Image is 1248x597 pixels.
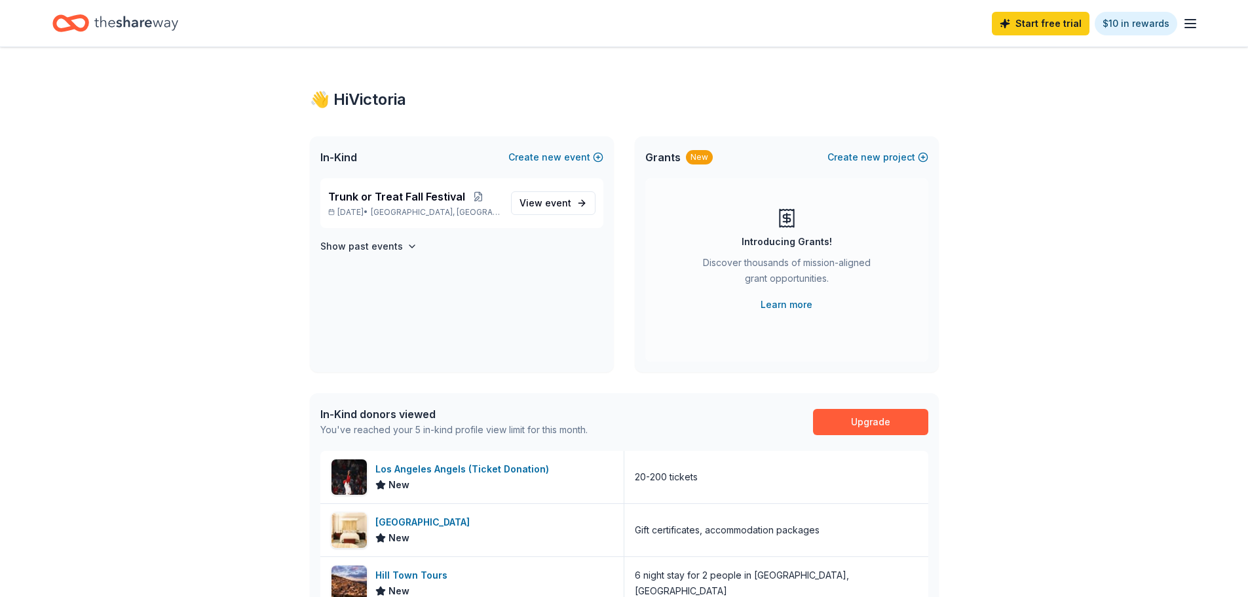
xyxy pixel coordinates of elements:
[328,207,501,218] p: [DATE] •
[388,477,409,493] span: New
[508,149,603,165] button: Createnewevent
[371,207,500,218] span: [GEOGRAPHIC_DATA], [GEOGRAPHIC_DATA]
[320,149,357,165] span: In-Kind
[861,149,880,165] span: new
[827,149,928,165] button: Createnewproject
[992,12,1089,35] a: Start free trial
[813,409,928,435] a: Upgrade
[686,150,713,164] div: New
[375,461,554,477] div: Los Angeles Angels (Ticket Donation)
[310,89,939,110] div: 👋 Hi Victoria
[635,469,698,485] div: 20-200 tickets
[331,459,367,495] img: Image for Los Angeles Angels (Ticket Donation)
[331,512,367,548] img: Image for Napa River Inn
[52,8,178,39] a: Home
[761,297,812,313] a: Learn more
[320,239,417,254] button: Show past events
[328,189,465,204] span: Trunk or Treat Fall Festival
[635,522,820,538] div: Gift certificates, accommodation packages
[320,406,588,422] div: In-Kind donors viewed
[320,422,588,438] div: You've reached your 5 in-kind profile view limit for this month.
[375,514,475,530] div: [GEOGRAPHIC_DATA]
[1095,12,1177,35] a: $10 in rewards
[320,239,403,254] h4: Show past events
[742,234,832,250] div: Introducing Grants!
[388,530,409,546] span: New
[698,255,876,292] div: Discover thousands of mission-aligned grant opportunities.
[511,191,596,215] a: View event
[542,149,561,165] span: new
[645,149,681,165] span: Grants
[545,197,571,208] span: event
[375,568,453,583] div: Hill Town Tours
[520,195,571,211] span: View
